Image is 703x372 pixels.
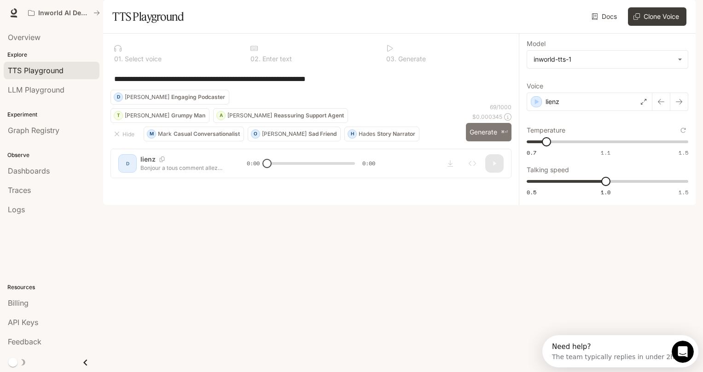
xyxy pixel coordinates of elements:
[679,149,688,157] span: 1.5
[110,108,209,123] button: T[PERSON_NAME]Grumpy Man
[377,131,415,137] p: Story Narrator
[262,131,307,137] p: [PERSON_NAME]
[590,7,621,26] a: Docs
[147,127,156,141] div: M
[628,7,686,26] button: Clone Voice
[123,56,162,62] p: Select voice
[679,188,688,196] span: 1.5
[248,127,341,141] button: O[PERSON_NAME]Sad Friend
[527,127,565,134] p: Temperature
[10,8,132,15] div: Need help?
[227,113,272,118] p: [PERSON_NAME]
[213,108,348,123] button: A[PERSON_NAME]Reassuring Support Agent
[601,149,610,157] span: 1.1
[114,108,122,123] div: T
[10,15,132,25] div: The team typically replies in under 2h
[396,56,426,62] p: Generate
[348,127,356,141] div: H
[344,127,419,141] button: HHadesStory Narrator
[125,94,169,100] p: [PERSON_NAME]
[501,129,508,135] p: ⌘⏎
[114,56,123,62] p: 0 1 .
[174,131,240,137] p: Casual Conversationalist
[144,127,244,141] button: MMarkCasual Conversationalist
[110,90,229,105] button: D[PERSON_NAME]Engaging Podcaster
[527,83,543,89] p: Voice
[158,131,172,137] p: Mark
[527,149,536,157] span: 0.7
[527,41,546,47] p: Model
[527,167,569,173] p: Talking speed
[24,4,104,22] button: All workspaces
[672,341,694,363] iframe: Intercom live chat
[251,127,260,141] div: O
[171,94,225,100] p: Engaging Podcaster
[125,113,169,118] p: [PERSON_NAME]
[4,4,159,29] div: Open Intercom Messenger
[359,131,375,137] p: Hades
[386,56,396,62] p: 0 3 .
[678,125,688,135] button: Reset to default
[490,103,511,111] p: 69 / 1000
[217,108,225,123] div: A
[542,335,698,367] iframe: Intercom live chat discovery launcher
[546,97,559,106] p: lienz
[308,131,337,137] p: Sad Friend
[534,55,673,64] div: inworld-tts-1
[38,9,90,17] p: Inworld AI Demos
[250,56,261,62] p: 0 2 .
[527,51,688,68] div: inworld-tts-1
[171,113,205,118] p: Grumpy Man
[261,56,292,62] p: Enter text
[466,123,511,142] button: Generate⌘⏎
[601,188,610,196] span: 1.0
[527,188,536,196] span: 0.5
[112,7,184,26] h1: TTS Playground
[274,113,344,118] p: Reassuring Support Agent
[114,90,122,105] div: D
[110,127,140,141] button: Hide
